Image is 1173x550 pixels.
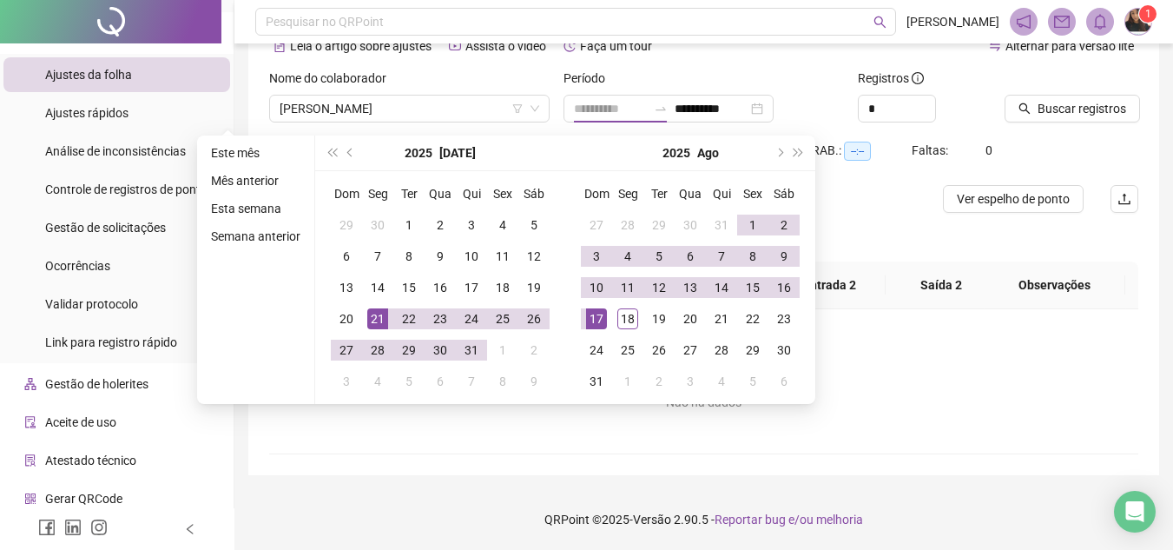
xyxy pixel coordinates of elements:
div: 6 [680,246,701,267]
span: Faltas: [912,143,951,157]
div: 18 [492,277,513,298]
td: 2025-08-31 [581,366,612,397]
th: Sáb [768,178,800,209]
span: Versão [633,513,671,527]
button: super-next-year [789,136,808,170]
div: 11 [617,277,638,298]
div: 30 [774,340,794,361]
span: Validar protocolo [45,297,138,311]
td: 2025-07-29 [643,209,675,241]
span: Registros [858,69,924,88]
td: 2025-07-28 [612,209,643,241]
div: 27 [336,340,357,361]
th: Dom [581,178,612,209]
td: 2025-08-01 [737,209,768,241]
span: Alternar para versão lite [1005,39,1134,53]
th: Qui [706,178,737,209]
td: 2025-07-10 [456,241,487,272]
div: 3 [461,215,482,235]
footer: QRPoint © 2025 - 2.90.5 - [234,489,1173,550]
td: 2025-07-03 [456,209,487,241]
th: Dom [331,178,362,209]
button: year panel [405,136,432,170]
div: 6 [336,246,357,267]
span: Gestão de solicitações [45,221,166,235]
td: 2025-07-29 [393,335,425,366]
div: 17 [461,277,482,298]
div: 7 [461,371,482,392]
td: 2025-09-03 [675,366,706,397]
div: 16 [774,277,794,298]
span: qrcode [24,493,36,505]
div: 31 [586,371,607,392]
td: 2025-08-21 [706,303,737,335]
td: 2025-08-22 [737,303,768,335]
div: 12 [524,246,544,267]
div: 4 [492,215,513,235]
div: 31 [711,215,732,235]
td: 2025-09-01 [612,366,643,397]
div: 27 [680,340,701,361]
td: 2025-08-07 [456,366,487,397]
div: 9 [524,371,544,392]
div: 11 [492,246,513,267]
td: 2025-08-05 [643,241,675,272]
div: H. TRAB.: [790,141,912,161]
td: 2025-08-16 [768,272,800,303]
div: 15 [399,277,419,298]
span: mail [1054,14,1070,30]
td: 2025-07-13 [331,272,362,303]
div: 9 [430,246,451,267]
div: 12 [649,277,669,298]
span: linkedin [64,519,82,536]
td: 2025-07-12 [518,241,550,272]
td: 2025-07-24 [456,303,487,335]
button: Ver espelho de ponto [943,185,1084,213]
span: FRANCINALDO GOMES SOARES [280,96,539,122]
div: 1 [617,371,638,392]
td: 2025-07-23 [425,303,456,335]
button: Buscar registros [1005,95,1140,123]
td: 2025-08-12 [643,272,675,303]
button: prev-year [341,136,360,170]
td: 2025-07-28 [362,335,393,366]
div: 28 [617,215,638,235]
td: 2025-07-08 [393,241,425,272]
div: 26 [524,308,544,329]
th: Sáb [518,178,550,209]
div: 16 [430,277,451,298]
td: 2025-07-31 [456,335,487,366]
div: 28 [711,340,732,361]
li: Esta semana [204,198,307,219]
div: 2 [649,371,669,392]
span: Faça um tour [580,39,652,53]
div: 24 [586,340,607,361]
span: notification [1016,14,1031,30]
th: Qua [675,178,706,209]
td: 2025-07-17 [456,272,487,303]
span: instagram [90,519,108,536]
div: 8 [399,246,419,267]
td: 2025-08-15 [737,272,768,303]
td: 2025-08-04 [362,366,393,397]
div: 30 [367,215,388,235]
div: 8 [492,371,513,392]
div: 26 [649,340,669,361]
td: 2025-07-27 [331,335,362,366]
div: 17 [586,308,607,329]
div: 27 [586,215,607,235]
div: 21 [367,308,388,329]
div: 6 [430,371,451,392]
span: solution [24,454,36,467]
li: Semana anterior [204,226,307,247]
td: 2025-06-30 [362,209,393,241]
td: 2025-08-03 [331,366,362,397]
td: 2025-07-30 [675,209,706,241]
th: Qua [425,178,456,209]
td: 2025-08-08 [737,241,768,272]
td: 2025-07-25 [487,303,518,335]
span: search [873,16,886,29]
span: Aceite de uso [45,415,116,429]
td: 2025-07-16 [425,272,456,303]
td: 2025-07-27 [581,209,612,241]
